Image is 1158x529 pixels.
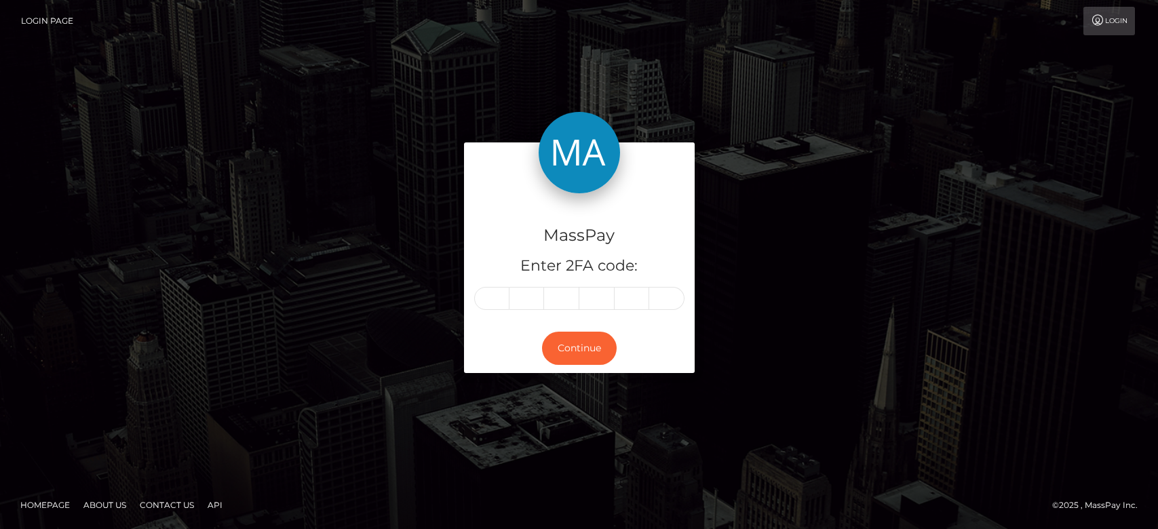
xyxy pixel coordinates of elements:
[542,332,617,365] button: Continue
[78,494,132,515] a: About Us
[474,256,684,277] h5: Enter 2FA code:
[474,224,684,248] h4: MassPay
[1083,7,1135,35] a: Login
[1052,498,1148,513] div: © 2025 , MassPay Inc.
[134,494,199,515] a: Contact Us
[21,7,73,35] a: Login Page
[539,112,620,193] img: MassPay
[202,494,228,515] a: API
[15,494,75,515] a: Homepage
